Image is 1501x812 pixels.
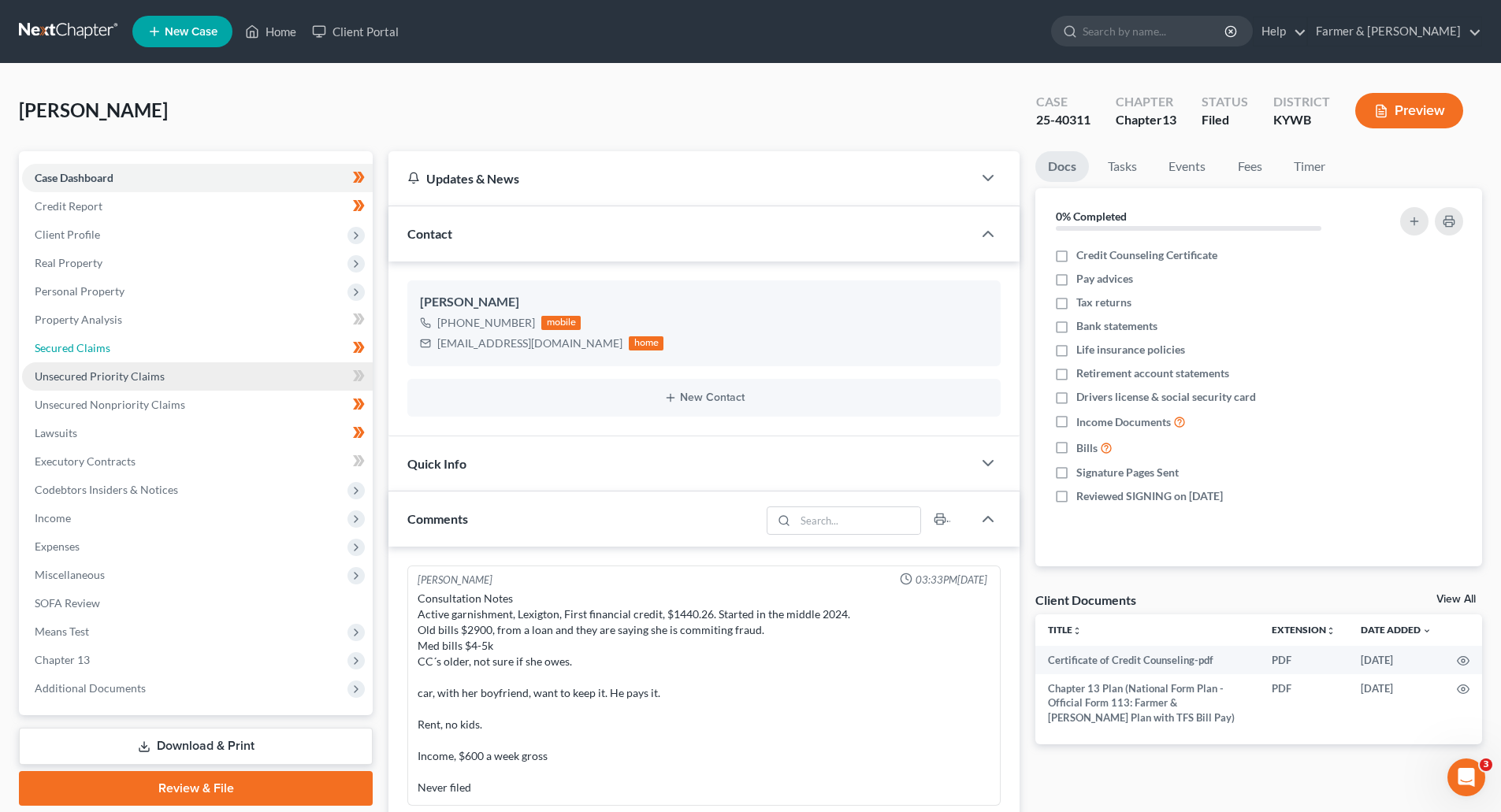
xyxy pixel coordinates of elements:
a: Credit Report [22,192,373,221]
a: SOFA Review [22,589,373,617]
span: Bank statements [1076,318,1157,334]
a: Download & Print [19,728,373,765]
a: Executory Contracts [22,447,373,476]
span: Retirement account statements [1076,365,1229,381]
iframe: Intercom live chat [1447,758,1485,796]
a: Lawsuits [22,419,373,447]
div: Chapter [1116,93,1176,111]
span: Bills [1076,440,1098,456]
div: Case [1036,93,1090,111]
span: 13 [1162,112,1176,127]
a: Secured Claims [22,334,373,362]
span: Client Profile [35,228,100,241]
div: Filed [1202,111,1248,129]
span: Tax returns [1076,295,1131,310]
span: New Case [165,26,217,38]
span: Executory Contracts [35,454,136,468]
a: Farmer & [PERSON_NAME] [1308,17,1481,46]
div: Chapter [1116,111,1176,129]
a: Fees [1224,151,1275,182]
i: expand_more [1422,626,1432,636]
span: SOFA Review [35,596,100,610]
a: Date Added expand_more [1361,624,1432,636]
div: home [629,336,663,350]
span: Personal Property [35,284,124,298]
a: Case Dashboard [22,164,373,192]
span: Contact [407,226,452,241]
a: Home [237,17,304,46]
a: Help [1254,17,1306,46]
div: KYWB [1273,111,1330,129]
a: Events [1156,151,1218,182]
a: Timer [1281,151,1338,182]
div: [PERSON_NAME] [418,573,492,588]
input: Search... [796,507,921,534]
strong: 0% Completed [1056,209,1127,223]
a: Extensionunfold_more [1272,624,1336,636]
td: Chapter 13 Plan (National Form Plan - Official Form 113: Farmer & [PERSON_NAME] Plan with TFS Bil... [1035,674,1259,732]
span: Secured Claims [35,341,110,354]
div: District [1273,93,1330,111]
span: Life insurance policies [1076,342,1185,358]
div: [PHONE_NUMBER] [437,315,535,331]
span: Codebtors Insiders & Notices [35,483,178,496]
span: Case Dashboard [35,171,113,184]
span: Additional Documents [35,681,146,695]
span: 3 [1480,758,1492,771]
div: Client Documents [1035,591,1136,608]
span: Signature Pages Sent [1076,465,1179,480]
a: Tasks [1095,151,1150,182]
a: Property Analysis [22,306,373,334]
div: [PERSON_NAME] [420,293,988,312]
span: Pay advices [1076,271,1133,287]
span: Lawsuits [35,426,77,439]
div: [EMAIL_ADDRESS][DOMAIN_NAME] [437,336,622,351]
a: Client Portal [304,17,407,46]
div: Updates & News [407,170,953,187]
span: Income [35,511,71,525]
span: Comments [407,511,468,526]
span: Miscellaneous [35,568,105,581]
a: Docs [1035,151,1089,182]
span: Means Test [35,625,89,638]
a: Titleunfold_more [1048,624,1082,636]
td: [DATE] [1348,674,1444,732]
span: 03:33PM[DATE] [916,573,987,588]
span: Expenses [35,539,80,553]
div: Status [1202,93,1248,111]
button: Preview [1355,93,1463,128]
button: New Contact [420,391,988,404]
span: Drivers license & social security card [1076,389,1256,405]
td: [DATE] [1348,646,1444,674]
a: Review & File [19,771,373,806]
td: Certificate of Credit Counseling-pdf [1035,646,1259,674]
span: Credit Report [35,199,102,213]
span: Credit Counseling Certificate [1076,247,1217,263]
a: Unsecured Nonpriority Claims [22,391,373,419]
span: Income Documents [1076,414,1171,430]
span: Unsecured Nonpriority Claims [35,398,185,411]
td: PDF [1259,674,1348,732]
div: mobile [541,316,581,330]
span: Real Property [35,256,102,269]
span: Reviewed SIGNING on [DATE] [1076,488,1223,504]
i: unfold_more [1326,626,1336,636]
div: Consultation Notes Active garnishment, Lexigton, First financial credit, $1440.26. Started in the... [418,591,990,795]
td: PDF [1259,646,1348,674]
span: Unsecured Priority Claims [35,369,165,383]
div: 25-40311 [1036,111,1090,129]
span: [PERSON_NAME] [19,98,168,121]
a: View All [1436,594,1476,605]
input: Search by name... [1083,17,1227,46]
a: Unsecured Priority Claims [22,362,373,391]
span: Quick Info [407,456,466,471]
span: Chapter 13 [35,653,90,666]
span: Property Analysis [35,313,122,326]
i: unfold_more [1072,626,1082,636]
